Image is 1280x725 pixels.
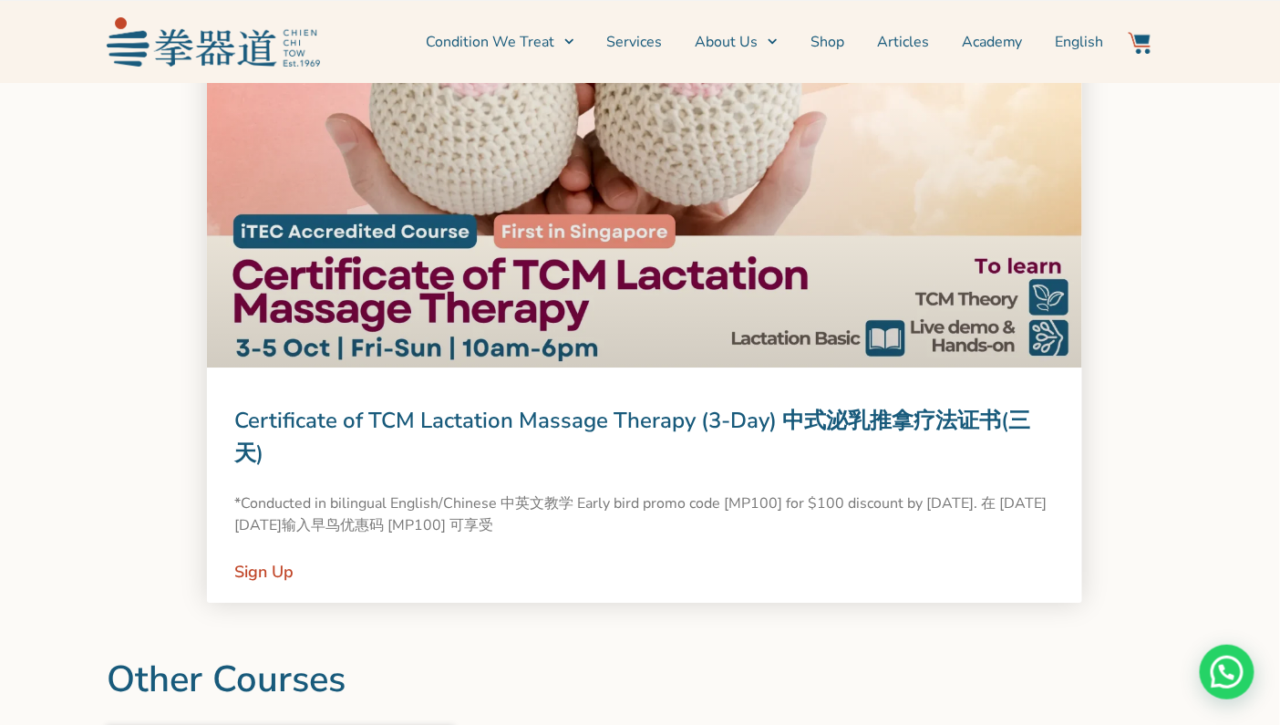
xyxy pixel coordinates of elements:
[107,658,1173,701] h2: Other Courses
[607,19,663,65] a: Services
[234,492,1055,536] p: *Conducted in bilingual English/Chinese 中英文教学 Early bird promo code [MP100] for $100 discount by ...
[427,19,574,65] a: Condition We Treat
[877,19,929,65] a: Articles
[234,406,1030,468] a: Certificate of TCM Lactation Massage Therapy (3-Day) 中式泌乳推拿疗法证书(三天)
[810,19,844,65] a: Shop
[1056,31,1104,53] span: English
[234,559,294,585] a: Read more about Certificate of TCM Lactation Massage Therapy (3-Day) 中式泌乳推拿疗法证书(三天)
[329,19,1104,65] nav: Menu
[1129,32,1151,54] img: Website Icon-03
[1056,19,1104,65] a: English
[962,19,1023,65] a: Academy
[696,19,778,65] a: About Us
